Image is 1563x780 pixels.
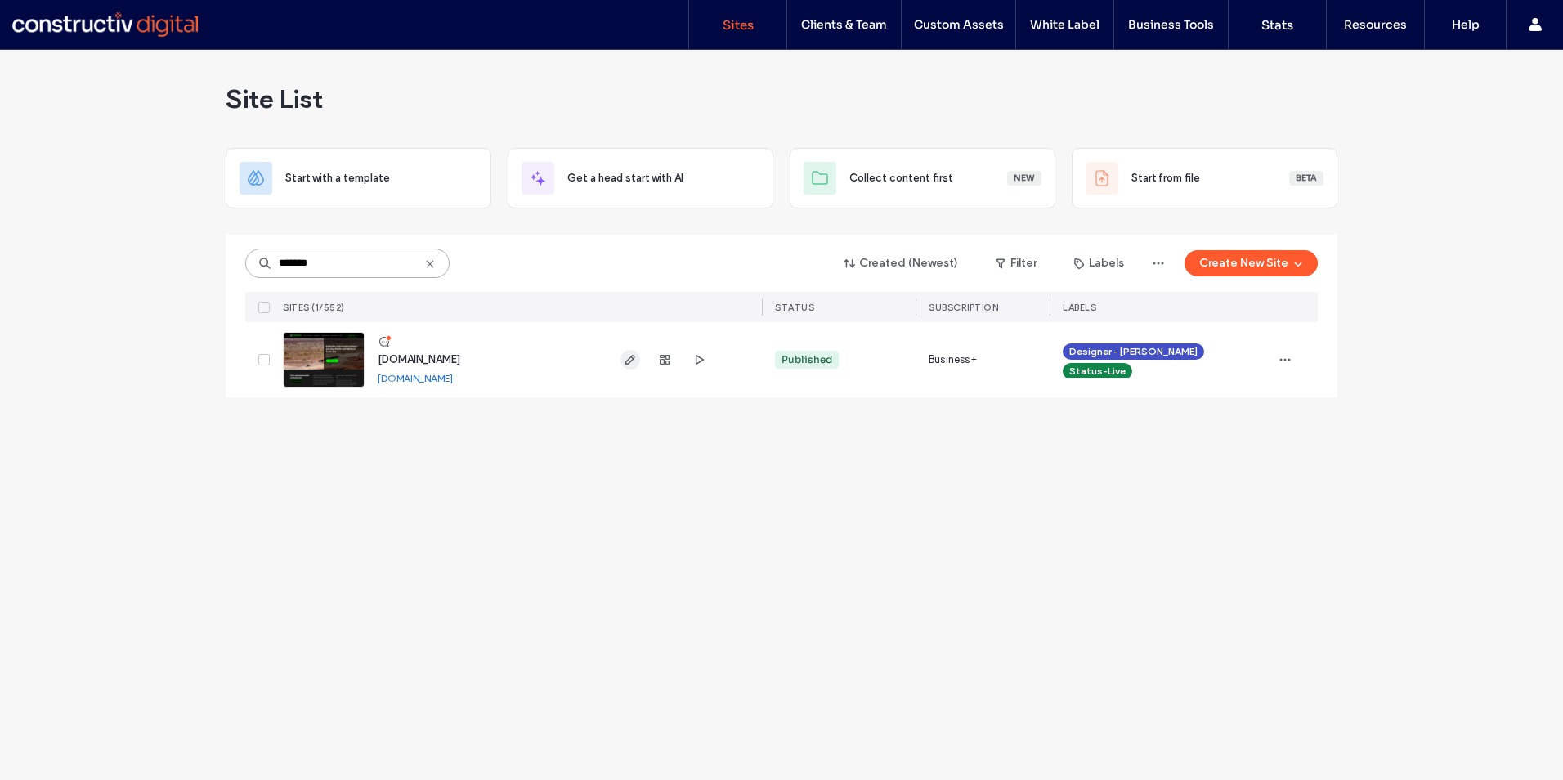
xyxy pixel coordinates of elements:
[1069,364,1126,379] span: Status-Live
[378,353,460,365] span: [DOMAIN_NAME]
[378,352,460,366] a: [DOMAIN_NAME]
[1069,344,1198,359] span: Designer - [PERSON_NAME]
[929,302,998,313] span: SUBSCRIPTION
[567,170,683,186] span: Get a head start with AI
[226,83,323,115] span: Site List
[285,170,390,186] span: Start with a template
[1289,171,1323,186] div: Beta
[283,302,345,313] span: SITES (1/552)
[1344,17,1407,32] label: Resources
[849,170,953,186] span: Collect content first
[37,11,70,26] span: Help
[790,148,1055,208] div: Collect content firstNew
[914,17,1004,32] label: Custom Assets
[1452,17,1480,32] label: Help
[781,352,832,367] div: Published
[1030,17,1099,32] label: White Label
[830,250,973,276] button: Created (Newest)
[929,352,977,368] span: Business+
[801,17,887,32] label: Clients & Team
[775,302,814,313] span: STATUS
[226,148,491,208] div: Start with a template
[1131,170,1200,186] span: Start from file
[1072,148,1337,208] div: Start from fileBeta
[1261,17,1293,33] label: Stats
[508,148,773,208] div: Get a head start with AI
[1063,302,1096,313] span: LABELS
[1128,17,1214,32] label: Business Tools
[1007,171,1041,186] div: New
[378,372,453,384] a: [DOMAIN_NAME]
[723,17,754,33] label: Sites
[1059,250,1139,276] button: Labels
[979,250,1053,276] button: Filter
[1185,250,1318,276] button: Create New Site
